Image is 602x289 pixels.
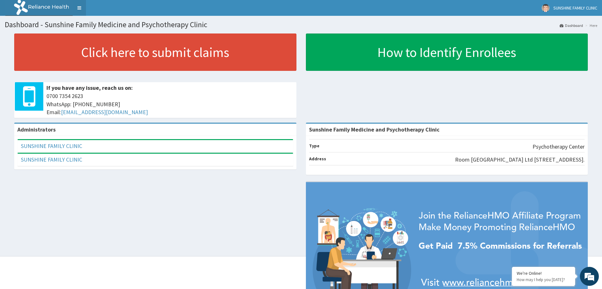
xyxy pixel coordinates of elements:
[455,156,585,164] p: Room [GEOGRAPHIC_DATA] Ltd [STREET_ADDRESS].
[37,80,87,144] span: We're online!
[532,143,585,151] p: Psychotherapy Center
[560,23,583,28] a: Dashboard
[21,156,82,163] a: SUNSHINE FAMILY CLINIC
[309,126,440,133] strong: Sunshine Family Medicine and Psychotherapy Clinic
[3,173,120,195] textarea: Type your message and hit 'Enter'
[104,3,119,18] div: Minimize live chat window
[542,4,550,12] img: User Image
[46,84,133,91] b: If you have any issue, reach us on:
[309,156,326,162] b: Address
[306,34,588,71] a: How to Identify Enrollees
[309,143,319,149] b: Type
[61,108,148,116] a: [EMAIL_ADDRESS][DOMAIN_NAME]
[33,35,106,44] div: Chat with us now
[517,277,570,282] p: How may I help you today?
[584,23,597,28] li: Here
[17,126,56,133] b: Administrators
[12,32,26,47] img: d_794563401_company_1708531726252_794563401
[21,142,82,150] a: SUNSHINE FAMILY CLINIC
[46,92,293,116] span: 0700 7354 2623 WhatsApp: [PHONE_NUMBER] Email:
[553,5,597,11] span: SUNSHINE FAMILY CLINIC
[517,270,570,276] div: We're Online!
[5,21,597,29] h1: Dashboard - Sunshine Family Medicine and Psychotherapy Clinic
[14,34,296,71] a: Click here to submit claims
